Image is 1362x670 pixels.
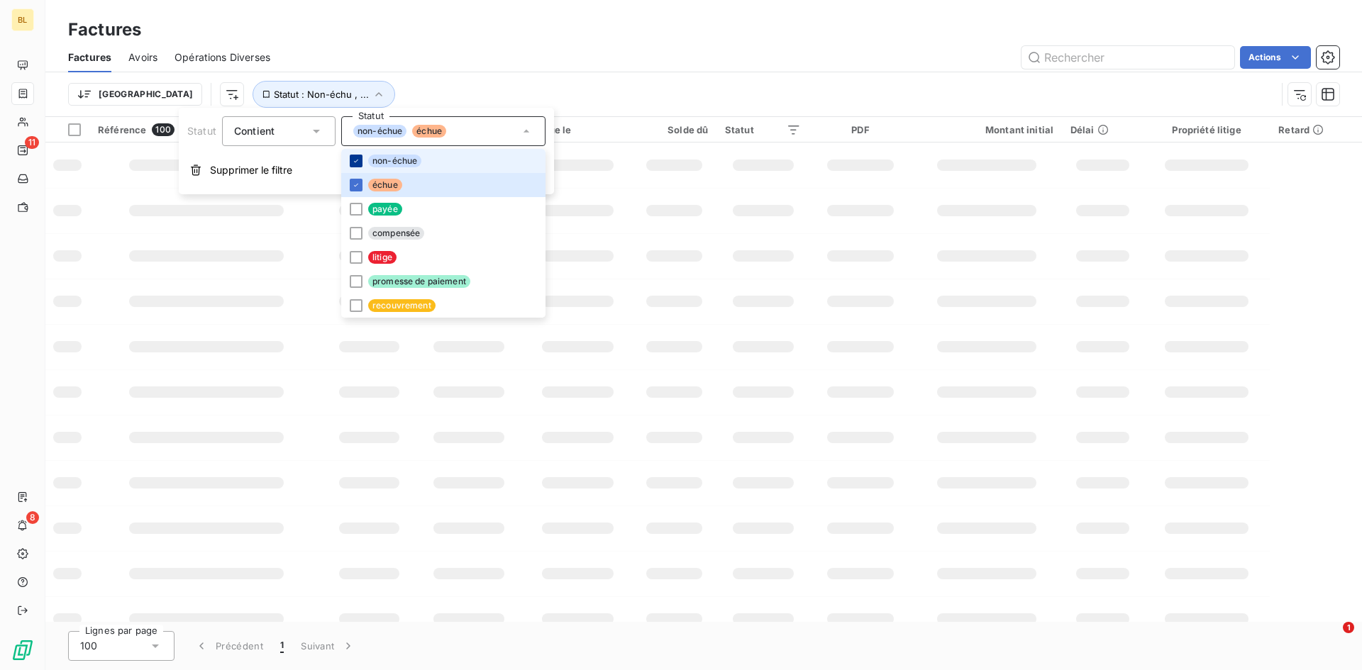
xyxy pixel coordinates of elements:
[368,251,397,264] span: litige
[179,155,554,186] button: Supprimer le filtre
[353,125,406,138] span: non-échue
[368,155,421,167] span: non-échue
[11,639,34,661] img: Logo LeanPay
[1070,124,1135,135] div: Délai
[1314,622,1348,656] iframe: Intercom live chat
[920,124,1053,135] div: Montant initial
[368,179,402,191] span: échue
[1021,46,1234,69] input: Rechercher
[1278,124,1353,135] div: Retard
[531,124,623,135] div: Échue le
[292,631,364,661] button: Suivant
[1343,622,1354,633] span: 1
[412,125,446,138] span: échue
[368,203,402,216] span: payée
[128,50,157,65] span: Avoirs
[186,631,272,661] button: Précédent
[68,50,111,65] span: Factures
[280,639,284,653] span: 1
[210,163,292,177] span: Supprimer le filtre
[68,17,141,43] h3: Factures
[187,125,216,137] span: Statut
[253,81,395,108] button: Statut : Non-échu , ...
[152,123,174,136] span: 100
[818,124,903,135] div: PDF
[1152,124,1262,135] div: Propriété litige
[368,299,436,312] span: recouvrement
[98,124,146,135] span: Référence
[274,89,369,100] span: Statut : Non-échu , ...
[80,639,97,653] span: 100
[234,125,275,137] span: Contient
[25,136,39,149] span: 11
[368,275,470,288] span: promesse de paiement
[175,50,270,65] span: Opérations Diverses
[272,631,292,661] button: 1
[68,83,202,106] button: [GEOGRAPHIC_DATA]
[641,124,709,135] div: Solde dû
[1240,46,1311,69] button: Actions
[11,9,34,31] div: BL
[26,511,39,524] span: 8
[368,227,424,240] span: compensée
[725,124,801,135] div: Statut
